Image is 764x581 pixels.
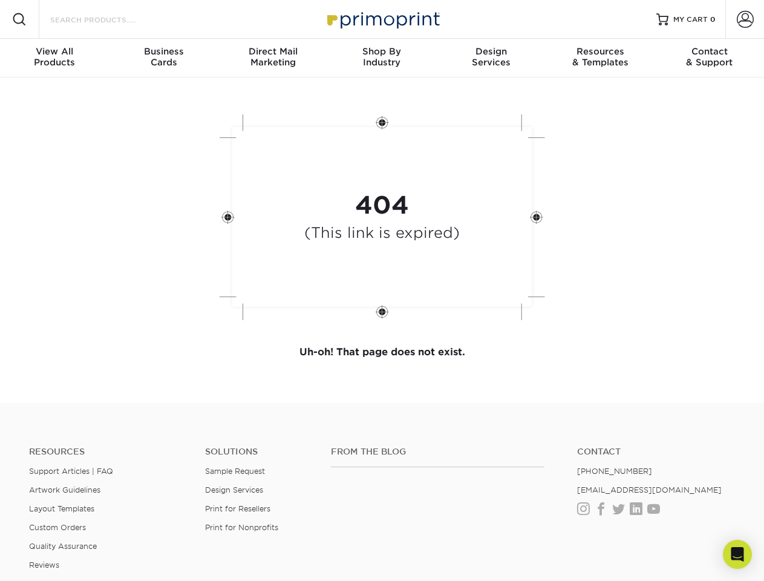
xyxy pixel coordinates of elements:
[546,39,655,77] a: Resources& Templates
[655,39,764,77] a: Contact& Support
[109,46,218,57] span: Business
[437,39,546,77] a: DesignServices
[29,485,100,494] a: Artwork Guidelines
[437,46,546,57] span: Design
[49,12,167,27] input: SEARCH PRODUCTS.....
[655,46,764,68] div: & Support
[218,39,327,77] a: Direct MailMarketing
[710,15,716,24] span: 0
[355,191,409,220] strong: 404
[723,540,752,569] div: Open Intercom Messenger
[299,346,465,358] strong: Uh-oh! That page does not exist.
[673,15,708,25] span: MY CART
[577,447,735,457] a: Contact
[327,46,436,57] span: Shop By
[29,447,187,457] h4: Resources
[205,485,263,494] a: Design Services
[205,467,265,476] a: Sample Request
[546,46,655,68] div: & Templates
[109,39,218,77] a: BusinessCards
[322,6,443,32] img: Primoprint
[29,467,113,476] a: Support Articles | FAQ
[327,46,436,68] div: Industry
[304,225,460,242] h4: (This link is expired)
[577,467,652,476] a: [PHONE_NUMBER]
[655,46,764,57] span: Contact
[109,46,218,68] div: Cards
[218,46,327,57] span: Direct Mail
[205,447,313,457] h4: Solutions
[546,46,655,57] span: Resources
[218,46,327,68] div: Marketing
[327,39,436,77] a: Shop ByIndustry
[437,46,546,68] div: Services
[331,447,544,457] h4: From the Blog
[577,485,722,494] a: [EMAIL_ADDRESS][DOMAIN_NAME]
